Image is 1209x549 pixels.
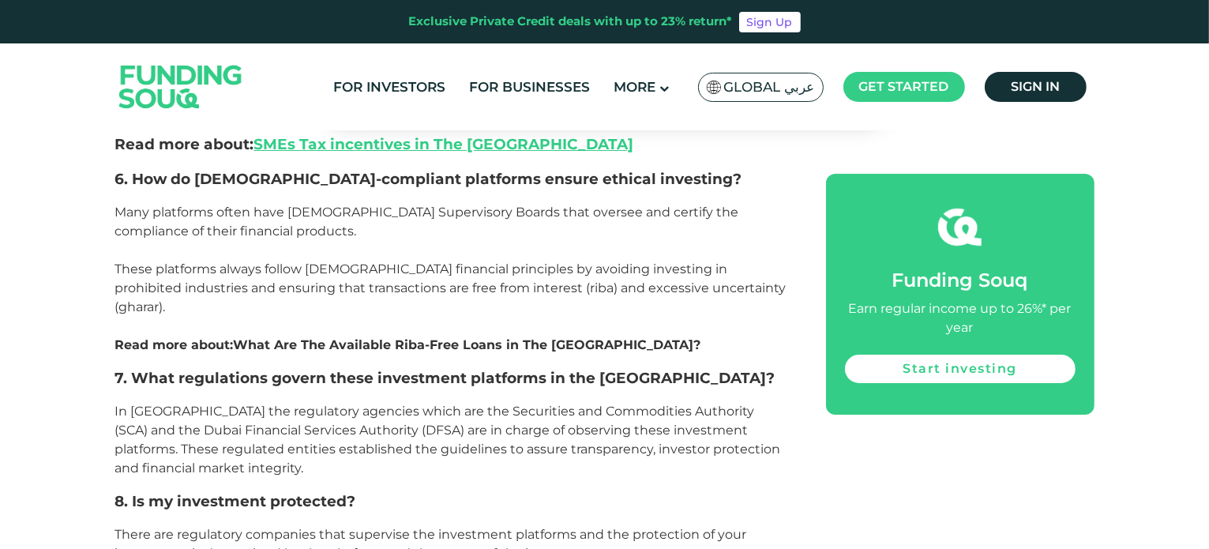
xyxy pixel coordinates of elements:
[234,337,694,352] a: What Are The Available Riba-Free Loans in The [GEOGRAPHIC_DATA]
[859,79,949,94] span: Get started
[115,337,701,352] strong: Read more about: ?
[115,369,775,387] span: 7. What regulations govern these investment platforms in the [GEOGRAPHIC_DATA]?
[465,74,594,100] a: For Businesses
[892,269,1028,291] span: Funding Souq
[254,135,634,153] a: SMEs Tax incentives in The [GEOGRAPHIC_DATA]
[103,47,258,126] img: Logo
[115,170,742,188] span: 6. How do [DEMOGRAPHIC_DATA]-compliant platforms ensure ethical investing?
[845,355,1076,383] a: Start investing
[409,13,733,31] div: Exclusive Private Credit deals with up to 23% return*
[707,81,721,94] img: SA Flag
[115,404,781,476] span: In [GEOGRAPHIC_DATA] the regulatory agencies which are the Securities and Commodities Authority (...
[329,74,449,100] a: For Investors
[115,205,787,352] span: Many platforms often have [DEMOGRAPHIC_DATA] Supervisory Boards that oversee and certify the comp...
[115,492,356,510] span: 8. Is my investment protected?
[938,205,982,249] img: fsicon
[1011,79,1060,94] span: Sign in
[739,12,801,32] a: Sign Up
[985,72,1087,102] a: Sign in
[115,135,634,153] span: Read more about:
[724,78,815,96] span: Global عربي
[614,79,655,95] span: More
[845,299,1076,337] div: Earn regular income up to 26%* per year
